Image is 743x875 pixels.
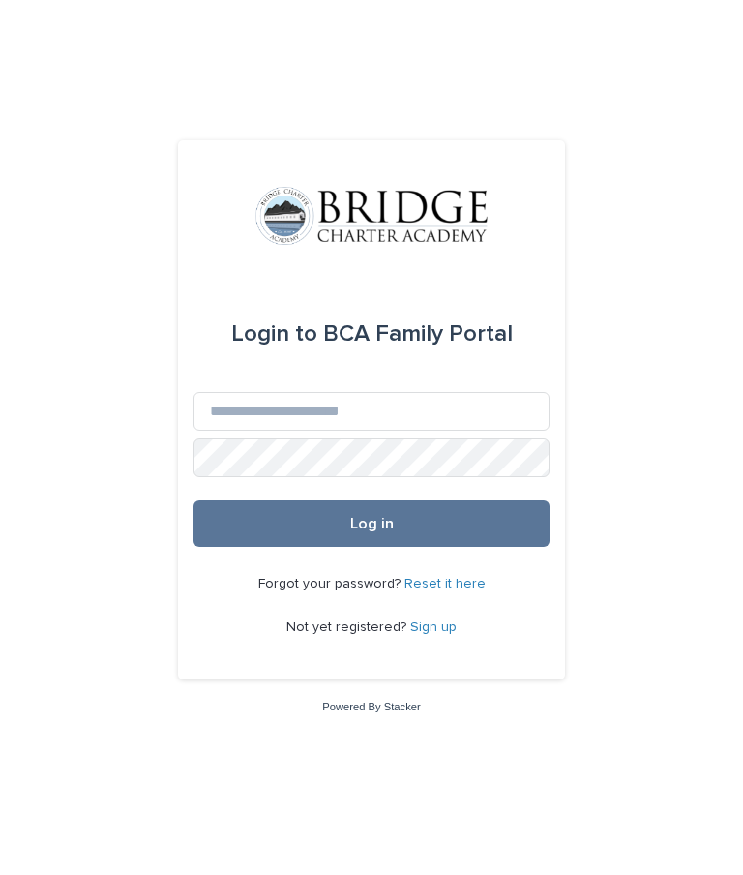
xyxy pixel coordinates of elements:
span: Log in [350,516,394,531]
div: BCA Family Portal [231,307,513,361]
span: Not yet registered? [286,620,410,634]
a: Reset it here [404,577,486,590]
button: Log in [193,500,550,547]
a: Powered By Stacker [322,701,420,712]
span: Forgot your password? [258,577,404,590]
a: Sign up [410,620,457,634]
img: V1C1m3IdTEidaUdm9Hs0 [255,187,488,245]
span: Login to [231,322,317,346]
